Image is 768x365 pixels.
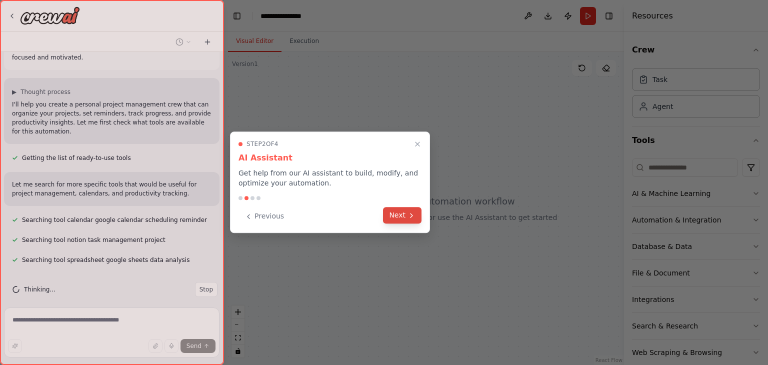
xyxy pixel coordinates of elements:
[246,140,278,148] span: Step 2 of 4
[238,208,290,224] button: Previous
[238,152,421,164] h3: AI Assistant
[238,168,421,188] p: Get help from our AI assistant to build, modify, and optimize your automation.
[411,138,423,150] button: Close walkthrough
[383,207,421,223] button: Next
[230,9,244,23] button: Hide left sidebar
